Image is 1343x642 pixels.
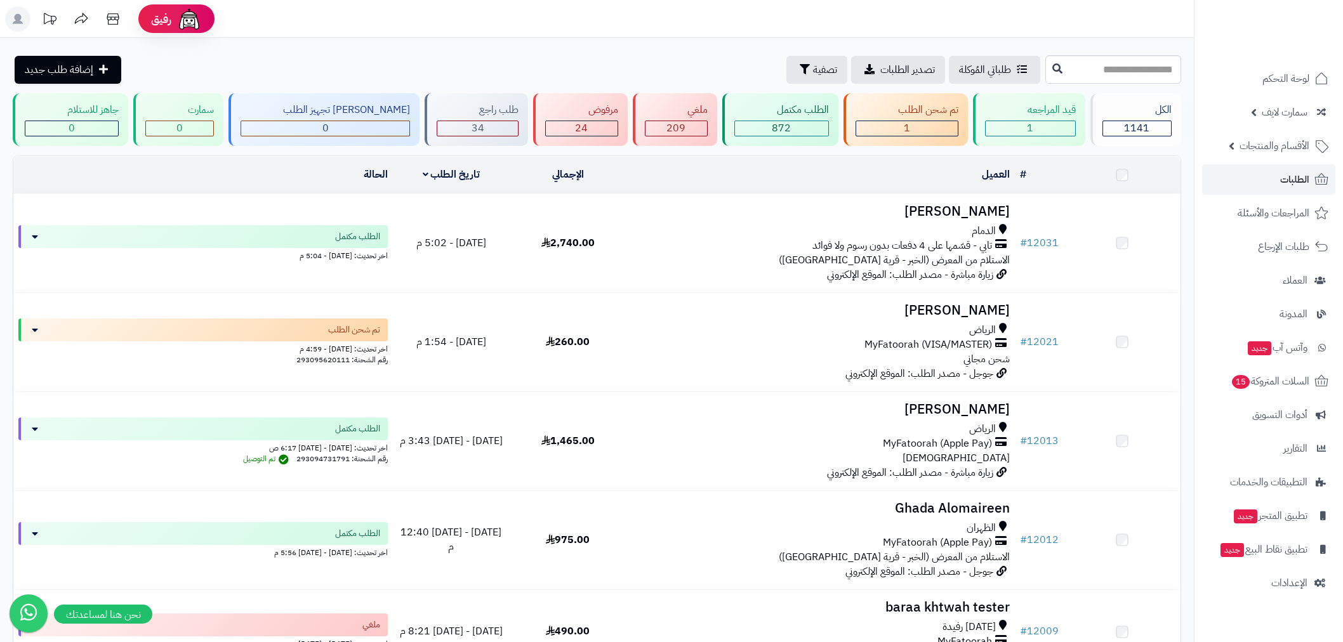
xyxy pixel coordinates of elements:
span: الطلب مكتمل [335,230,380,243]
a: جاهز للاستلام 0 [10,93,131,146]
div: اخر تحديث: [DATE] - [DATE] 6:17 ص [18,440,388,454]
span: 1141 [1124,121,1149,136]
div: 0 [146,121,213,136]
a: إضافة طلب جديد [15,56,121,84]
span: جديد [1248,341,1271,355]
div: 34 [437,121,518,136]
div: 872 [735,121,828,136]
a: التقارير [1202,433,1335,464]
span: أدوات التسويق [1252,406,1307,424]
span: إضافة طلب جديد [25,62,93,77]
a: الطلبات [1202,164,1335,195]
div: جاهز للاستلام [25,103,119,117]
div: اخر تحديث: [DATE] - 4:59 م [18,341,388,355]
span: # [1020,532,1027,547]
span: الطلب مكتمل [335,423,380,435]
span: 872 [772,121,791,136]
div: الكل [1102,103,1172,117]
span: تم التوصيل [243,453,292,464]
div: 0 [25,121,118,136]
a: طلباتي المُوكلة [949,56,1040,84]
h3: [PERSON_NAME] [632,402,1010,417]
span: طلبات الإرجاع [1258,238,1309,256]
span: التطبيقات والخدمات [1230,473,1307,491]
a: #12031 [1020,235,1059,251]
span: 2,740.00 [541,235,595,251]
a: لوحة التحكم [1202,63,1335,94]
span: طلباتي المُوكلة [959,62,1011,77]
span: [DEMOGRAPHIC_DATA] [903,450,1010,466]
span: سمارت لايف [1262,103,1307,121]
a: الإجمالي [552,167,584,182]
span: جديد [1234,509,1257,523]
span: 260.00 [546,334,590,350]
div: [PERSON_NAME] تجهيز الطلب [241,103,410,117]
span: تصدير الطلبات [880,62,935,77]
span: الرياض [969,422,996,436]
div: 0 [241,121,409,136]
a: المدونة [1202,299,1335,329]
a: [PERSON_NAME] تجهيز الطلب 0 [226,93,422,146]
a: مرفوض 24 [531,93,630,146]
img: logo-2.png [1257,25,1331,52]
a: تطبيق نقاط البيعجديد [1202,534,1335,565]
h3: baraa khtwah tester [632,600,1010,615]
a: الإعدادات [1202,568,1335,598]
span: 1 [1027,121,1033,136]
a: #12012 [1020,532,1059,547]
div: 24 [546,121,617,136]
span: الاستلام من المعرض (الخبر - قرية [GEOGRAPHIC_DATA]) [779,252,1010,268]
a: طلبات الإرجاع [1202,232,1335,262]
a: أدوات التسويق [1202,400,1335,430]
a: العميل [982,167,1010,182]
span: 0 [322,121,329,136]
a: #12009 [1020,624,1059,639]
a: تطبيق المتجرجديد [1202,501,1335,531]
span: تطبيق نقاط البيع [1219,540,1307,558]
span: الرياض [969,323,996,337]
div: مرفوض [545,103,618,117]
span: [DATE] - 5:02 م [416,235,486,251]
span: زيارة مباشرة - مصدر الطلب: الموقع الإلكتروني [827,465,993,480]
span: رقم الشحنة: 293094731791 [296,453,388,464]
span: السلات المتروكة [1231,372,1309,390]
span: تصفية [813,62,837,77]
span: الدمام [972,224,996,239]
a: تاريخ الطلب [423,167,480,182]
span: جديد [1221,543,1244,557]
span: جوجل - مصدر الطلب: الموقع الإلكتروني [845,564,993,579]
span: الإعدادات [1271,574,1307,592]
span: رفيق [151,11,171,27]
span: المراجعات والأسئلة [1238,204,1309,222]
span: 34 [472,121,484,136]
span: ملغي [362,619,380,631]
span: 15 [1231,374,1250,389]
a: سمارت 0 [131,93,226,146]
span: الطلب مكتمل [335,527,380,540]
span: تطبيق المتجر [1233,507,1307,525]
span: 975.00 [546,532,590,547]
span: MyFatoorah (VISA/MASTER) [864,337,992,352]
a: السلات المتروكة15 [1202,366,1335,396]
a: # [1020,167,1026,182]
img: ai-face.png [176,6,202,32]
span: [DATE] - [DATE] 8:21 م [400,624,503,639]
a: قيد المراجعه 1 [970,93,1088,146]
a: ملغي 209 [630,93,720,146]
span: MyFatoorah (Apple Pay) [883,436,992,451]
span: 0 [176,121,183,136]
div: تم شحن الطلب [856,103,958,117]
div: ملغي [645,103,708,117]
span: لوحة التحكم [1262,70,1309,88]
span: 209 [666,121,685,136]
span: الاستلام من المعرض (الخبر - قرية [GEOGRAPHIC_DATA]) [779,549,1010,565]
h3: [PERSON_NAME] [632,303,1010,318]
a: تم شحن الطلب 1 [841,93,970,146]
button: تصفية [786,56,847,84]
span: [DATE] - 1:54 م [416,334,486,350]
span: التقارير [1283,440,1307,457]
div: 1 [986,121,1075,136]
span: الأقسام والمنتجات [1240,137,1309,155]
span: MyFatoorah (Apple Pay) [883,535,992,550]
span: الطلبات [1280,171,1309,188]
